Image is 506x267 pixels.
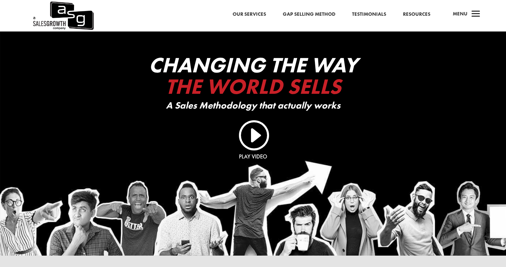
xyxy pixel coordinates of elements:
p: A Sales Methodology that actually works [119,101,387,111]
a: Play Video [239,153,267,160]
span: Menu [453,10,468,17]
a: Our Services [233,10,266,19]
span: a [469,8,483,21]
span: The World Sells [165,73,341,100]
h2: Changing The Way [119,54,387,101]
a: Resources [403,10,430,19]
a: Gap Selling Method [283,10,335,19]
a: I [237,118,269,150]
a: Testimonials [352,10,386,19]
